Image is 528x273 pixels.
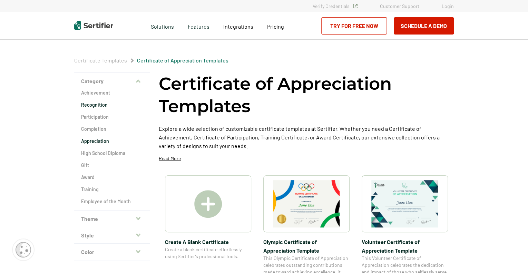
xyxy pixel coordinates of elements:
span: Features [188,21,209,30]
a: Participation [81,114,143,120]
button: Style [74,227,150,244]
a: Certificate Templates [74,57,127,64]
button: Schedule a Demo [394,17,454,35]
img: Cookie Popup Icon [16,242,31,257]
button: Category [74,73,150,89]
button: Theme [74,211,150,227]
span: Olympic Certificate of Appreciation​ Template [263,237,350,255]
div: Breadcrumb [74,57,228,64]
a: Award [81,174,143,181]
span: Integrations [223,23,253,30]
div: Category [74,89,150,211]
img: Create A Blank Certificate [194,190,222,218]
a: Appreciation [81,138,143,145]
a: Customer Support [380,3,419,9]
iframe: Chat Widget [493,240,528,273]
a: Recognition [81,101,143,108]
span: Pricing [267,23,284,30]
img: Olympic Certificate of Appreciation​ Template [273,180,340,227]
a: Verify Credentials [313,3,358,9]
a: Gift [81,162,143,169]
p: Explore a wide selection of customizable certificate templates at Sertifier. Whether you need a C... [159,124,454,150]
a: Login [442,3,454,9]
a: Integrations [223,21,253,30]
span: Solutions [151,21,174,30]
span: Create a blank certificate effortlessly using Sertifier’s professional tools. [165,246,251,260]
a: Completion [81,126,143,133]
button: Color [74,244,150,260]
a: Achievement [81,89,143,96]
h1: Certificate of Appreciation Templates [159,72,454,117]
img: Volunteer Certificate of Appreciation Template [371,180,438,227]
a: Employee of the Month [81,198,143,205]
span: Volunteer Certificate of Appreciation Template [362,237,448,255]
a: Try for Free Now [321,17,387,35]
a: Certificate of Appreciation Templates [137,57,228,64]
p: Read More [159,155,181,162]
a: High School Diploma [81,150,143,157]
a: Pricing [267,21,284,30]
a: Training [81,186,143,193]
img: Verified [353,4,358,8]
span: Create A Blank Certificate [165,237,251,246]
img: Sertifier | Digital Credentialing Platform [74,21,113,30]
